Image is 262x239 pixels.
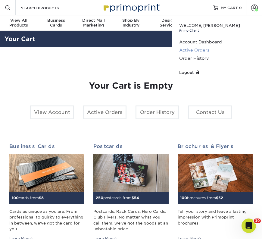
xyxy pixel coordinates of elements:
span: 100 [180,196,187,200]
div: Tell your story and leave a lasting impression with Primoprint brochures. [178,209,253,232]
span: 100 [12,196,19,200]
div: Services [150,18,187,28]
span: $ [216,196,218,200]
div: Postcards. Rack Cards. Hero Cards. Club Flyers. No matter what you call them, we've got the goods... [93,209,168,232]
span: 10 [254,219,261,223]
h2: Business Cards [9,143,84,149]
div: Cards as unique as you are. From professional to quirky to everything in between, we've got the c... [9,209,84,232]
img: Business Cards [9,154,84,192]
a: Active Orders [83,105,126,119]
span: Shop By [112,18,150,23]
a: DesignServices [150,15,187,31]
span: 250 [96,196,103,200]
input: SEARCH PRODUCTS..... [20,4,79,11]
a: BusinessCards [37,15,75,31]
span: Welcome, [179,23,202,28]
a: Order History [136,105,179,119]
small: postcards from [96,196,139,200]
a: Active Orders [179,46,255,54]
div: Industry [112,18,150,28]
span: 8 [41,196,44,200]
span: 52 [218,196,223,200]
a: Shop ByIndustry [112,15,150,31]
a: Direct MailMarketing [75,15,112,31]
span: Direct Mail [75,18,112,23]
a: Contact Us [188,105,232,119]
span: $ [39,196,41,200]
div: Marketing [75,18,112,28]
span: 54 [134,196,139,200]
h1: Your Cart is Empty [9,81,253,91]
h2: Brochures & Flyers [178,143,253,149]
a: Your Cart [5,35,35,42]
small: brochures from [180,196,223,200]
span: $ [132,196,134,200]
span: Business [37,18,75,23]
span: Design [150,18,187,23]
a: Account Dashboard [179,38,255,46]
small: cards from [12,196,44,200]
img: Postcards [93,154,168,192]
iframe: Intercom live chat [242,219,256,233]
img: Brochures & Flyers [178,154,253,192]
span: 0 [239,5,242,10]
span: [PERSON_NAME] [203,23,240,28]
small: Primo Client [179,28,255,33]
div: Cards [37,18,75,28]
a: Order History [179,54,255,62]
a: View Account [30,105,74,119]
span: MY CART [221,5,238,10]
img: Primoprint [101,1,161,14]
a: Logout [179,70,255,75]
h2: Postcards [93,143,168,149]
